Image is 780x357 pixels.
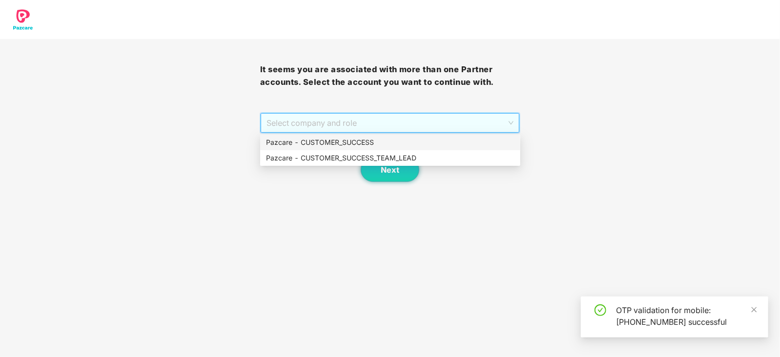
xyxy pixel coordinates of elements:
div: Pazcare - CUSTOMER_SUCCESS [260,135,520,150]
div: OTP validation for mobile: [PHONE_NUMBER] successful [616,304,757,328]
span: check-circle [595,304,606,316]
span: close [751,306,758,313]
span: Next [381,165,399,175]
h3: It seems you are associated with more than one Partner accounts. Select the account you want to c... [260,63,520,88]
div: Pazcare - CUSTOMER_SUCCESS_TEAM_LEAD [260,150,520,166]
div: Pazcare - CUSTOMER_SUCCESS [266,137,514,148]
button: Next [361,158,419,182]
div: Pazcare - CUSTOMER_SUCCESS_TEAM_LEAD [266,153,514,163]
span: Select company and role [267,114,514,132]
